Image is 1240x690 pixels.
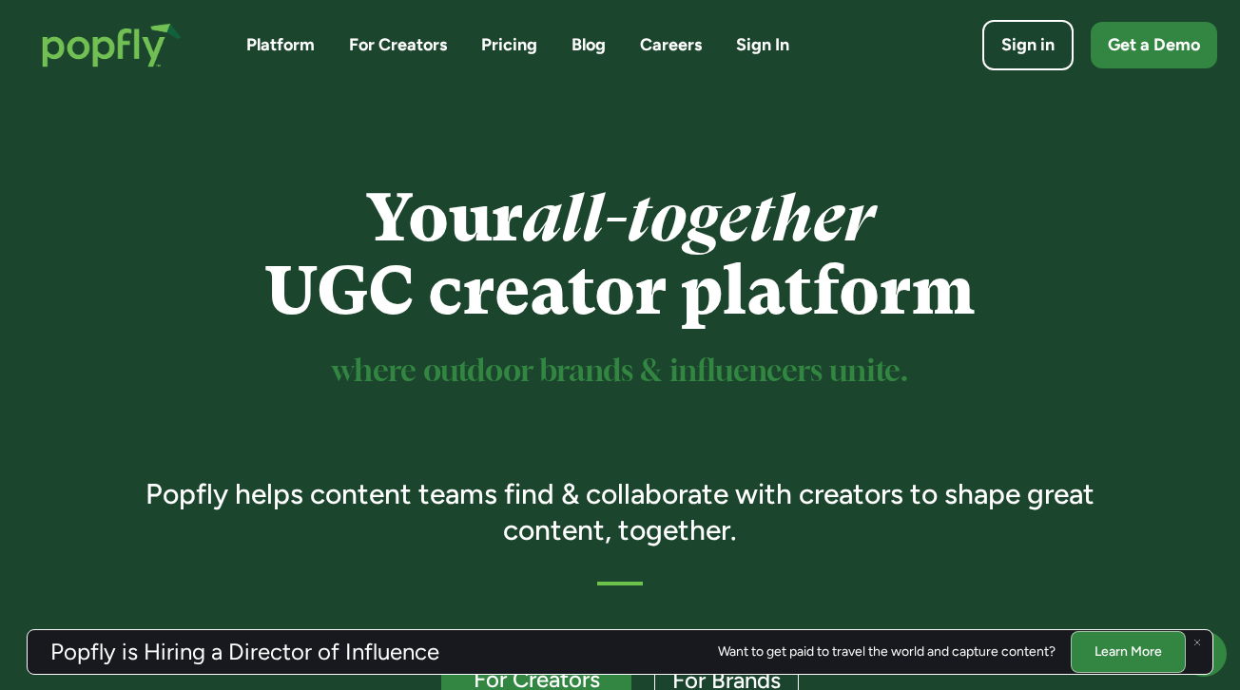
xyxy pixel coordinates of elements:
[736,33,789,57] a: Sign In
[640,33,702,57] a: Careers
[119,476,1122,547] h3: Popfly helps content teams find & collaborate with creators to shape great content, together.
[982,20,1074,70] a: Sign in
[349,33,447,57] a: For Creators
[246,33,315,57] a: Platform
[1091,22,1217,68] a: Get a Demo
[481,33,537,57] a: Pricing
[572,33,606,57] a: Blog
[50,641,439,663] h3: Popfly is Hiring a Director of Influence
[23,4,201,86] a: home
[523,180,874,257] em: all-together
[718,644,1056,660] div: Want to get paid to travel the world and capture content?
[119,182,1122,328] h1: Your UGC creator platform
[1071,631,1186,672] a: Learn More
[1001,33,1055,57] div: Sign in
[1108,33,1200,57] div: Get a Demo
[332,357,908,387] sup: where outdoor brands & influencers unite.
